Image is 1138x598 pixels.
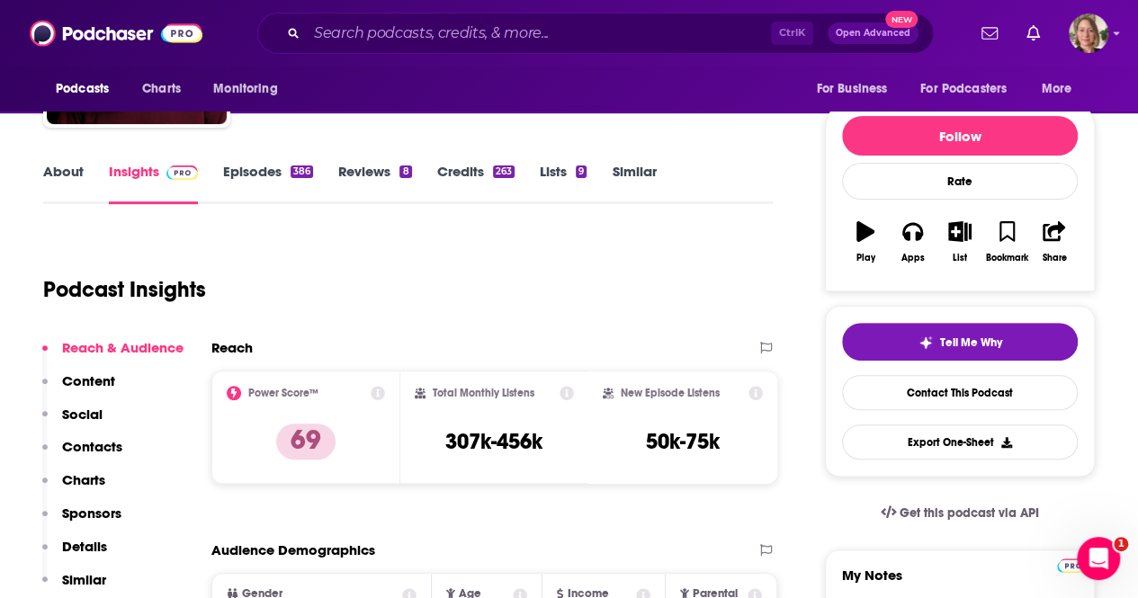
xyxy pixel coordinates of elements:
[771,22,813,45] span: Ctrl K
[920,76,1007,102] span: For Podcasters
[909,72,1033,106] button: open menu
[900,505,1039,521] span: Get this podcast via API
[1069,13,1108,53] img: User Profile
[828,22,918,44] button: Open AdvancedNew
[612,163,656,204] a: Similar
[1042,76,1072,102] span: More
[109,163,198,204] a: InsightsPodchaser Pro
[885,11,918,28] span: New
[842,375,1078,410] a: Contact This Podcast
[974,18,1005,49] a: Show notifications dropdown
[62,406,103,423] p: Social
[1031,210,1078,274] button: Share
[338,163,411,204] a: Reviews8
[307,19,771,48] input: Search podcasts, credits, & more...
[62,571,106,588] p: Similar
[43,276,206,303] h1: Podcast Insights
[30,16,202,50] img: Podchaser - Follow, Share and Rate Podcasts
[445,428,542,455] h3: 307k-456k
[211,339,253,356] h2: Reach
[276,424,336,460] p: 69
[621,387,720,399] h2: New Episode Listens
[223,163,313,204] a: Episodes386
[1069,13,1108,53] span: Logged in as AriFortierPr
[889,210,936,274] button: Apps
[213,76,277,102] span: Monitoring
[816,76,887,102] span: For Business
[42,504,121,538] button: Sponsors
[201,72,300,106] button: open menu
[142,76,181,102] span: Charts
[62,471,105,488] p: Charts
[856,253,875,263] div: Play
[918,335,933,350] img: tell me why sparkle
[248,387,318,399] h2: Power Score™
[211,541,375,558] h2: Audience Demographics
[437,163,515,204] a: Credits263
[1114,537,1128,551] span: 1
[43,163,84,204] a: About
[62,504,121,522] p: Sponsors
[43,72,132,106] button: open menu
[576,165,587,178] div: 9
[493,165,515,178] div: 263
[540,163,587,204] a: Lists9
[62,438,122,455] p: Contacts
[62,372,115,389] p: Content
[1077,537,1120,580] iframe: Intercom live chat
[986,253,1028,263] div: Bookmark
[257,13,934,54] div: Search podcasts, credits, & more...
[803,72,910,106] button: open menu
[1069,13,1108,53] button: Show profile menu
[42,372,115,406] button: Content
[842,424,1078,460] button: Export One-Sheet
[42,339,184,372] button: Reach & Audience
[842,163,1078,200] div: Rate
[62,339,184,356] p: Reach & Audience
[1019,18,1047,49] a: Show notifications dropdown
[1057,558,1089,573] img: Podchaser Pro
[842,210,889,274] button: Play
[940,335,1002,350] span: Tell Me Why
[291,165,313,178] div: 386
[130,72,192,106] a: Charts
[866,491,1053,535] a: Get this podcast via API
[56,76,109,102] span: Podcasts
[42,406,103,439] button: Social
[433,387,534,399] h2: Total Monthly Listens
[62,538,107,555] p: Details
[953,253,967,263] div: List
[646,428,720,455] h3: 50k-75k
[42,538,107,571] button: Details
[842,567,1078,598] label: My Notes
[42,438,122,471] button: Contacts
[983,210,1030,274] button: Bookmark
[1029,72,1095,106] button: open menu
[836,29,910,38] span: Open Advanced
[842,116,1078,156] button: Follow
[1042,253,1066,263] div: Share
[166,165,198,180] img: Podchaser Pro
[936,210,983,274] button: List
[399,165,411,178] div: 8
[42,471,105,504] button: Charts
[1057,556,1089,573] a: Pro website
[842,323,1078,361] button: tell me why sparkleTell Me Why
[901,253,925,263] div: Apps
